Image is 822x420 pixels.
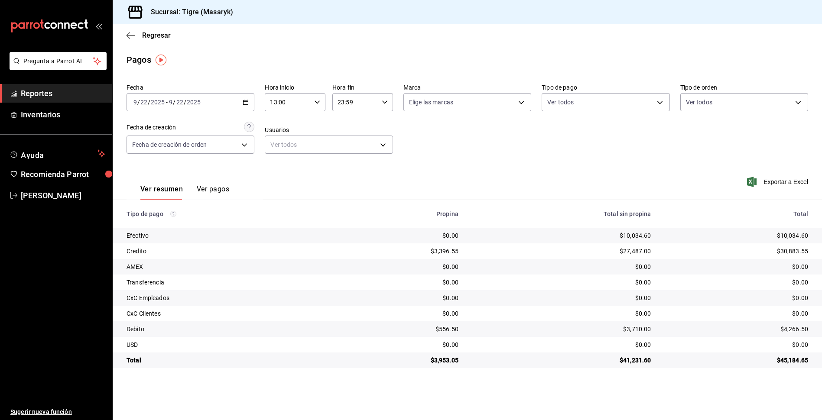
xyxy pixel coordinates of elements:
div: Credito [127,247,327,255]
div: $0.00 [341,278,458,287]
button: open_drawer_menu [95,23,102,29]
div: $0.00 [472,262,651,271]
span: / [137,99,140,106]
h3: Sucursal: Tigre (Masaryk) [144,7,233,17]
label: Tipo de pago [542,84,669,90]
button: Ver resumen [140,185,183,200]
input: -- [169,99,173,106]
div: $3,396.55 [341,247,458,255]
span: Ver todos [547,98,574,107]
div: $3,710.00 [472,325,651,333]
div: $556.50 [341,325,458,333]
input: -- [133,99,137,106]
div: $0.00 [341,294,458,302]
div: $27,487.00 [472,247,651,255]
label: Marca [403,84,531,90]
div: Fecha de creación [127,123,176,132]
div: Total [127,356,327,365]
span: Ayuda [21,149,94,159]
button: Pregunta a Parrot AI [10,52,107,70]
span: Regresar [142,31,171,39]
span: [PERSON_NAME] [21,190,105,201]
div: $3,953.05 [341,356,458,365]
span: / [148,99,150,106]
div: $0.00 [472,309,651,318]
span: Pregunta a Parrot AI [23,57,93,66]
span: Elige las marcas [409,98,453,107]
div: $0.00 [472,340,651,349]
div: $0.00 [341,340,458,349]
div: Propina [341,210,458,217]
div: Pagos [127,53,151,66]
div: $0.00 [472,294,651,302]
div: Transferencia [127,278,327,287]
span: Reportes [21,87,105,99]
div: $10,034.60 [472,231,651,240]
div: $0.00 [665,262,808,271]
input: -- [140,99,148,106]
div: Efectivo [127,231,327,240]
div: $0.00 [341,309,458,318]
div: CxC Clientes [127,309,327,318]
label: Hora fin [332,84,393,90]
div: $30,883.55 [665,247,808,255]
div: Tipo de pago [127,210,327,217]
div: Total [665,210,808,217]
div: $0.00 [665,340,808,349]
a: Pregunta a Parrot AI [6,63,107,72]
span: Ver todos [686,98,712,107]
div: CxC Empleados [127,294,327,302]
div: $0.00 [665,309,808,318]
svg: Los pagos realizados con Pay y otras terminales son montos brutos. [170,211,176,217]
span: Sugerir nueva función [10,407,105,417]
img: Tooltip marker [156,55,166,65]
div: AMEX [127,262,327,271]
button: Ver pagos [197,185,229,200]
div: Total sin propina [472,210,651,217]
button: Regresar [127,31,171,39]
div: $41,231.60 [472,356,651,365]
input: ---- [186,99,201,106]
span: - [166,99,168,106]
div: $10,034.60 [665,231,808,240]
div: Debito [127,325,327,333]
div: navigation tabs [140,185,229,200]
span: Fecha de creación de orden [132,140,207,149]
span: Inventarios [21,109,105,120]
label: Usuarios [265,127,393,133]
div: $0.00 [665,278,808,287]
div: $45,184.65 [665,356,808,365]
div: $4,266.50 [665,325,808,333]
div: $0.00 [341,231,458,240]
label: Fecha [127,84,254,90]
div: USD [127,340,327,349]
div: $0.00 [341,262,458,271]
input: ---- [150,99,165,106]
div: $0.00 [665,294,808,302]
span: / [173,99,175,106]
span: / [184,99,186,106]
button: Exportar a Excel [749,177,808,187]
label: Hora inicio [265,84,325,90]
input: -- [176,99,184,106]
label: Tipo de orden [680,84,808,90]
div: $0.00 [472,278,651,287]
span: Recomienda Parrot [21,168,105,180]
div: Ver todos [265,136,393,154]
